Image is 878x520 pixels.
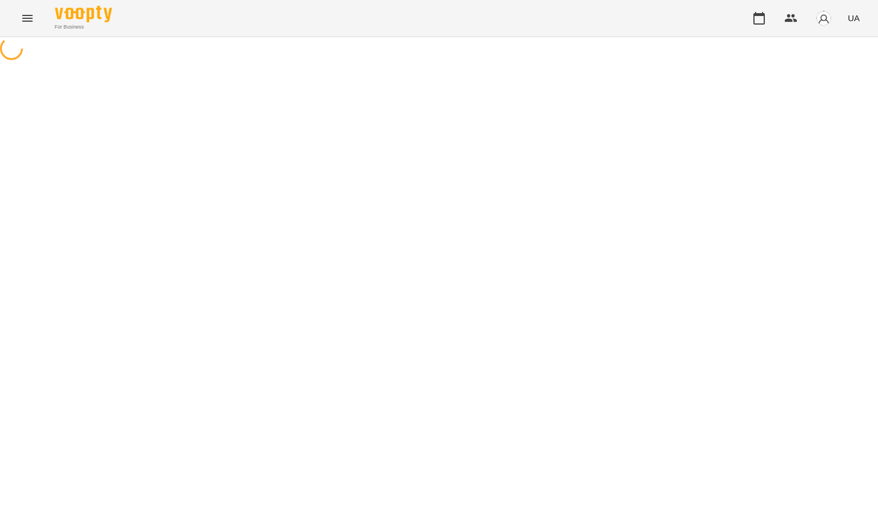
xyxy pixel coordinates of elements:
img: Voopty Logo [55,6,112,22]
span: UA [848,12,860,24]
button: UA [843,7,864,29]
img: avatar_s.png [816,10,832,26]
span: For Business [55,23,112,31]
button: Menu [14,5,41,32]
